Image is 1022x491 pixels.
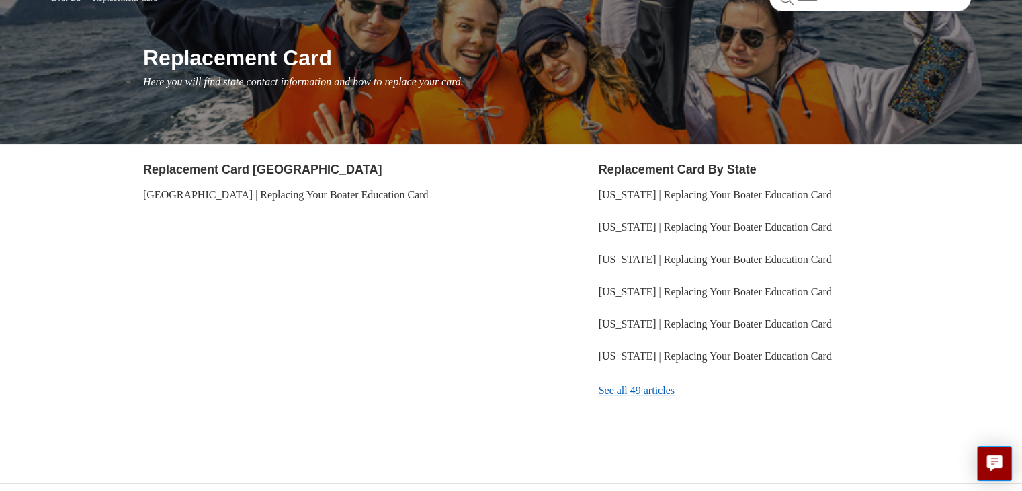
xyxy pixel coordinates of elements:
[143,42,971,74] h1: Replacement Card
[143,163,382,176] a: Replacement Card [GEOGRAPHIC_DATA]
[599,254,832,265] a: [US_STATE] | Replacing Your Boater Education Card
[599,350,832,362] a: [US_STATE] | Replacing Your Boater Education Card
[977,446,1012,481] button: Live chat
[599,163,757,176] a: Replacement Card By State
[599,189,832,200] a: [US_STATE] | Replacing Your Boater Education Card
[599,373,971,409] a: See all 49 articles
[599,318,832,330] a: [US_STATE] | Replacing Your Boater Education Card
[599,221,832,233] a: [US_STATE] | Replacing Your Boater Education Card
[143,74,971,90] p: Here you will find state contact information and how to replace your card.
[143,189,429,200] a: [GEOGRAPHIC_DATA] | Replacing Your Boater Education Card
[599,286,832,297] a: [US_STATE] | Replacing Your Boater Education Card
